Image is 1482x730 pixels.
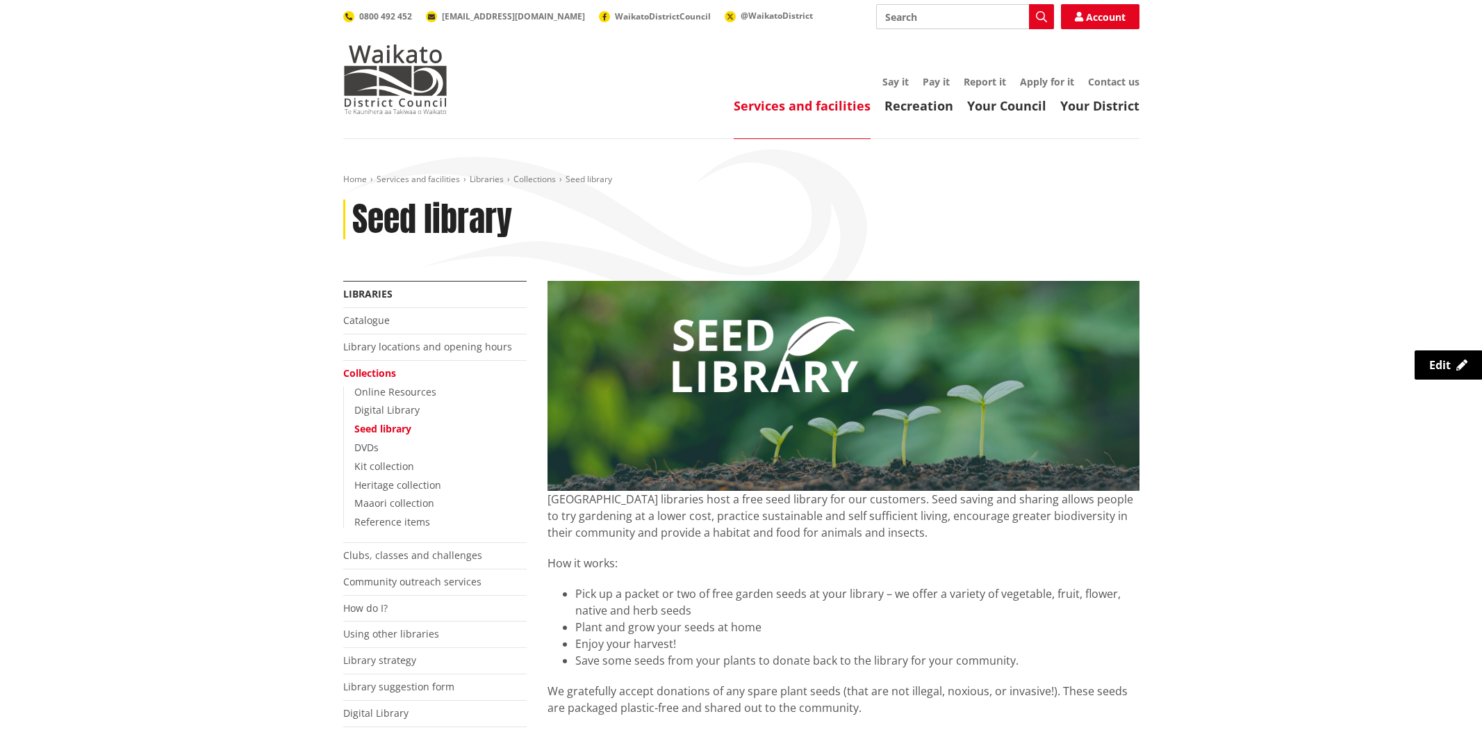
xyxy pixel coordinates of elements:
a: Contact us [1088,75,1139,88]
a: Say it [882,75,909,88]
a: Home [343,173,367,185]
a: DVDs [354,441,379,454]
a: Community outreach services [343,575,481,588]
li: Pick up a packet or two of free garden seeds at your library – we offer a variety of vegetable, f... [575,585,1139,619]
span: [EMAIL_ADDRESS][DOMAIN_NAME] [442,10,585,22]
a: Libraries [343,287,393,300]
a: Kit collection [354,460,414,473]
input: Search input [876,4,1054,29]
a: Collections [343,366,396,380]
img: Seed library banner (1980 × 702px) [547,281,1139,491]
a: Your District [1060,97,1139,114]
a: Online Resources [354,385,436,398]
a: Reference items [354,515,430,528]
a: WaikatoDistrictCouncil [599,10,711,22]
a: How do I? [343,601,388,615]
li: Enjoy your harvest! [575,635,1139,652]
li: Plant and grow your seeds at home [575,619,1139,635]
a: Library suggestion form [343,680,454,693]
a: Clubs, classes and challenges [343,549,482,562]
a: Digital Library [343,706,409,720]
a: @WaikatoDistrict [725,10,813,22]
p: [GEOGRAPHIC_DATA] libraries host a free seed library for our customers. Seed saving and sharing a... [547,491,1139,541]
h1: Seed library [352,200,512,240]
a: Library locations and opening hours [343,340,512,353]
a: 0800 492 452 [343,10,412,22]
p: How it works: [547,555,1139,571]
a: Heritage collection [354,478,441,492]
a: Digital Library [354,403,420,416]
img: Waikato District Council - Te Kaunihera aa Takiwaa o Waikato [343,44,447,114]
p: We gratefully accept donations of any spare plant seeds (that are not illegal, noxious, or invasi... [547,683,1139,716]
a: Catalogue [343,314,390,327]
span: Seed library [566,173,612,185]
nav: breadcrumb [343,174,1139,186]
span: @WaikatoDistrict [741,10,813,22]
a: Pay it [923,75,950,88]
span: 0800 492 452 [359,10,412,22]
a: Using other libraries [343,627,439,640]
a: Collections [513,173,556,185]
a: Library strategy [343,654,416,667]
a: Services and facilities [734,97,871,114]
a: Seed library [354,422,411,435]
a: Account [1061,4,1139,29]
a: Apply for it [1020,75,1074,88]
span: Edit [1429,357,1451,373]
a: Edit [1415,350,1482,380]
a: Maaori collection [354,496,434,510]
a: Libraries [470,173,504,185]
a: Services and facilities [377,173,460,185]
li: Save some seeds from your plants to donate back to the library for your community. [575,652,1139,669]
a: Recreation [884,97,953,114]
a: Your Council [967,97,1046,114]
span: WaikatoDistrictCouncil [615,10,711,22]
a: Report it [964,75,1006,88]
a: [EMAIL_ADDRESS][DOMAIN_NAME] [426,10,585,22]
